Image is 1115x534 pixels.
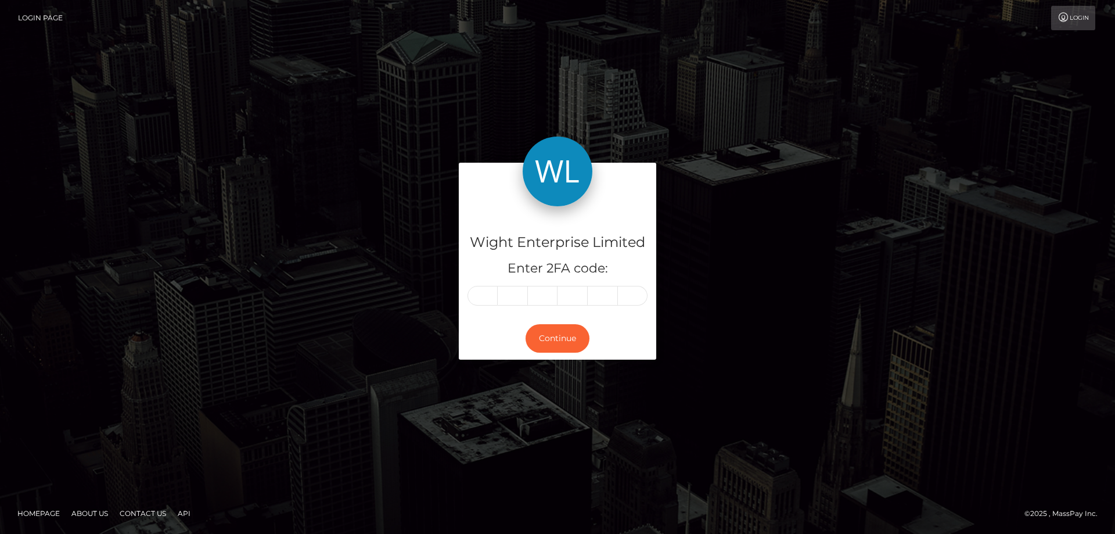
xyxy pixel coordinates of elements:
[67,504,113,522] a: About Us
[173,504,195,522] a: API
[467,232,648,253] h4: Wight Enterprise Limited
[1051,6,1095,30] a: Login
[1024,507,1106,520] div: © 2025 , MassPay Inc.
[467,260,648,278] h5: Enter 2FA code:
[523,137,592,206] img: Wight Enterprise Limited
[526,324,589,353] button: Continue
[13,504,64,522] a: Homepage
[18,6,63,30] a: Login Page
[115,504,171,522] a: Contact Us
